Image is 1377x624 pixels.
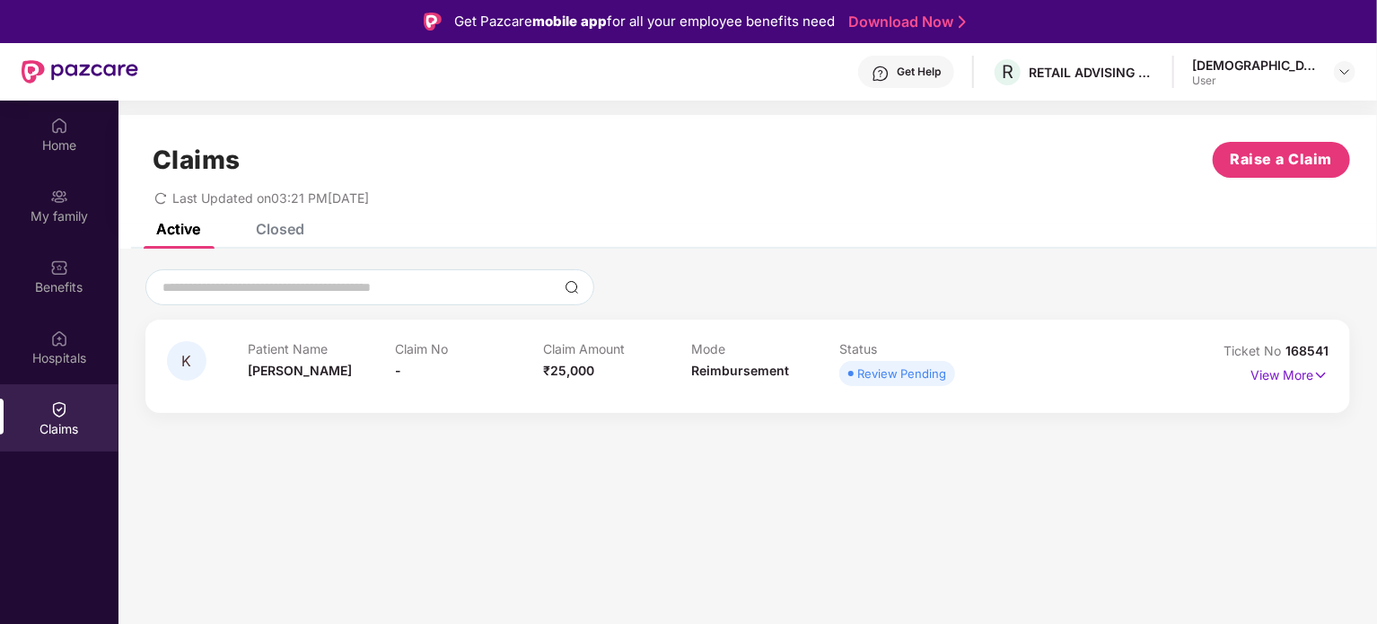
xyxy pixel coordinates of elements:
p: Claim No [396,341,544,356]
p: Patient Name [248,341,396,356]
div: Closed [256,220,304,238]
div: User [1192,74,1318,88]
p: Status [839,341,987,356]
img: svg+xml;base64,PHN2ZyBpZD0iU2VhcmNoLTMyeDMyIiB4bWxucz0iaHR0cDovL3d3dy53My5vcmcvMjAwMC9zdmciIHdpZH... [565,280,579,294]
span: redo [154,190,167,206]
button: Raise a Claim [1213,142,1350,178]
span: [PERSON_NAME] [248,363,352,378]
img: Logo [424,13,442,31]
span: R [1002,61,1013,83]
span: Raise a Claim [1231,148,1333,171]
span: 168541 [1285,343,1329,358]
span: K [182,354,192,369]
span: - [396,363,402,378]
span: Reimbursement [691,363,789,378]
img: svg+xml;base64,PHN2ZyBpZD0iQmVuZWZpdHMiIHhtbG5zPSJodHRwOi8vd3d3LnczLm9yZy8yMDAwL3N2ZyIgd2lkdGg9Ij... [50,259,68,277]
div: Active [156,220,200,238]
img: svg+xml;base64,PHN2ZyBpZD0iRHJvcGRvd24tMzJ4MzIiIHhtbG5zPSJodHRwOi8vd3d3LnczLm9yZy8yMDAwL3N2ZyIgd2... [1338,65,1352,79]
img: svg+xml;base64,PHN2ZyB3aWR0aD0iMjAiIGhlaWdodD0iMjAiIHZpZXdCb3g9IjAgMCAyMCAyMCIgZmlsbD0ibm9uZSIgeG... [50,188,68,206]
img: Stroke [959,13,966,31]
h1: Claims [153,145,241,175]
img: svg+xml;base64,PHN2ZyBpZD0iSG9zcGl0YWxzIiB4bWxucz0iaHR0cDovL3d3dy53My5vcmcvMjAwMC9zdmciIHdpZHRoPS... [50,330,68,347]
p: Mode [691,341,839,356]
div: Review Pending [857,365,946,382]
span: ₹25,000 [543,363,594,378]
div: Get Pazcare for all your employee benefits need [454,11,835,32]
div: RETAIL ADVISING SERVICES LLP [1029,64,1154,81]
strong: mobile app [532,13,607,30]
span: Last Updated on 03:21 PM[DATE] [172,190,369,206]
img: svg+xml;base64,PHN2ZyBpZD0iSG9tZSIgeG1sbnM9Imh0dHA6Ly93d3cudzMub3JnLzIwMDAvc3ZnIiB3aWR0aD0iMjAiIG... [50,117,68,135]
div: [DEMOGRAPHIC_DATA] [1192,57,1318,74]
div: Get Help [897,65,941,79]
img: New Pazcare Logo [22,60,138,83]
span: Ticket No [1224,343,1285,358]
img: svg+xml;base64,PHN2ZyBpZD0iQ2xhaW0iIHhtbG5zPSJodHRwOi8vd3d3LnczLm9yZy8yMDAwL3N2ZyIgd2lkdGg9IjIwIi... [50,400,68,418]
img: svg+xml;base64,PHN2ZyBpZD0iSGVscC0zMngzMiIgeG1sbnM9Imh0dHA6Ly93d3cudzMub3JnLzIwMDAvc3ZnIiB3aWR0aD... [872,65,890,83]
p: View More [1250,361,1329,385]
a: Download Now [848,13,960,31]
p: Claim Amount [543,341,691,356]
img: svg+xml;base64,PHN2ZyB4bWxucz0iaHR0cDovL3d3dy53My5vcmcvMjAwMC9zdmciIHdpZHRoPSIxNyIgaGVpZ2h0PSIxNy... [1313,365,1329,385]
